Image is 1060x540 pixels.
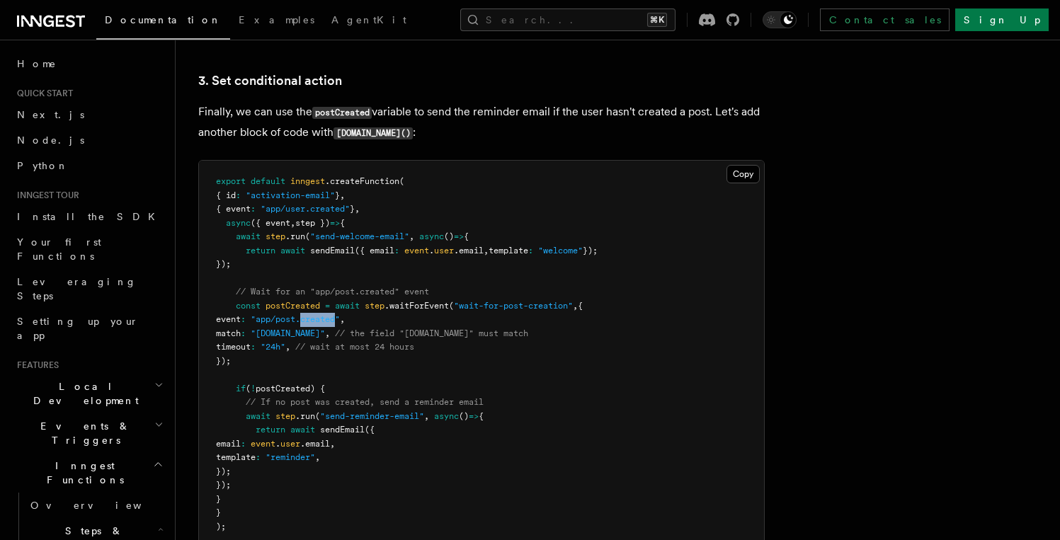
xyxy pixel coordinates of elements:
span: , [484,246,489,255]
span: email [216,439,241,449]
span: Events & Triggers [11,419,154,447]
span: await [290,425,315,435]
span: => [469,411,479,421]
span: } [335,190,340,200]
a: Python [11,153,166,178]
span: AgentKit [331,14,406,25]
span: , [330,439,335,449]
code: postCreated [312,107,372,119]
span: default [251,176,285,186]
span: postCreated) { [256,384,325,393]
span: event [216,314,241,324]
span: }); [216,259,231,269]
span: : [394,246,399,255]
span: return [256,425,285,435]
span: "send-reminder-email" [320,411,424,421]
span: "app/user.created" [261,204,350,214]
span: : [241,439,246,449]
span: { [464,231,469,241]
span: await [236,231,261,241]
span: "app/post.created" [251,314,340,324]
span: Documentation [105,14,222,25]
button: Inngest Functions [11,453,166,493]
span: if [236,384,246,393]
a: Your first Functions [11,229,166,269]
span: .run [295,411,315,421]
span: export [216,176,246,186]
span: = [325,301,330,311]
a: Home [11,51,166,76]
span: : [256,452,261,462]
a: Sign Up [955,8,1049,31]
span: ({ [365,425,375,435]
span: , [340,190,345,200]
span: user [280,439,300,449]
a: Node.js [11,127,166,153]
span: , [355,204,360,214]
span: "wait-for-post-creation" [454,301,573,311]
span: , [573,301,578,311]
span: // Wait for an "app/post.created" event [236,287,429,297]
span: async [434,411,459,421]
span: Your first Functions [17,236,101,262]
a: Overview [25,493,166,518]
button: Copy [726,165,760,183]
span: ( [399,176,404,186]
span: ({ email [355,246,394,255]
span: "reminder" [266,452,315,462]
span: . [275,439,280,449]
span: { [340,218,345,228]
span: : [236,190,241,200]
button: Search...⌘K [460,8,676,31]
span: ( [449,301,454,311]
span: template [216,452,256,462]
span: // wait at most 24 hours [295,342,414,352]
span: ( [305,231,310,241]
span: .createFunction [325,176,399,186]
span: sendEmail [310,246,355,255]
a: Install the SDK [11,204,166,229]
a: Examples [230,4,323,38]
span: Features [11,360,59,371]
span: postCreated [266,301,320,311]
span: Setting up your app [17,316,139,341]
span: "[DOMAIN_NAME]" [251,328,325,338]
span: Local Development [11,379,154,408]
span: match [216,328,241,338]
span: . [429,246,434,255]
span: "send-welcome-email" [310,231,409,241]
span: event [251,439,275,449]
span: await [335,301,360,311]
kbd: ⌘K [647,13,667,27]
span: Inngest Functions [11,459,153,487]
span: Node.js [17,134,84,146]
button: Local Development [11,374,166,413]
span: ( [315,411,320,421]
span: .email [300,439,330,449]
a: Leveraging Steps [11,269,166,309]
span: .waitForEvent [384,301,449,311]
span: { [578,301,583,311]
a: Setting up your app [11,309,166,348]
span: user [434,246,454,255]
code: [DOMAIN_NAME]() [334,127,413,139]
p: Finally, we can use the variable to send the reminder email if the user hasn't created a post. Le... [198,102,765,143]
span: "24h" [261,342,285,352]
span: : [241,314,246,324]
a: Next.js [11,102,166,127]
span: // If no post was created, send a reminder email [246,397,484,407]
span: }); [583,246,598,255]
span: { [479,411,484,421]
span: ); [216,522,226,532]
span: () [459,411,469,421]
span: }); [216,480,231,490]
span: async [226,218,251,228]
span: { id [216,190,236,200]
span: async [419,231,444,241]
span: .run [285,231,305,241]
span: step [365,301,384,311]
span: Leveraging Steps [17,276,137,301]
span: "activation-email" [246,190,335,200]
span: , [325,328,330,338]
span: ! [251,384,256,393]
